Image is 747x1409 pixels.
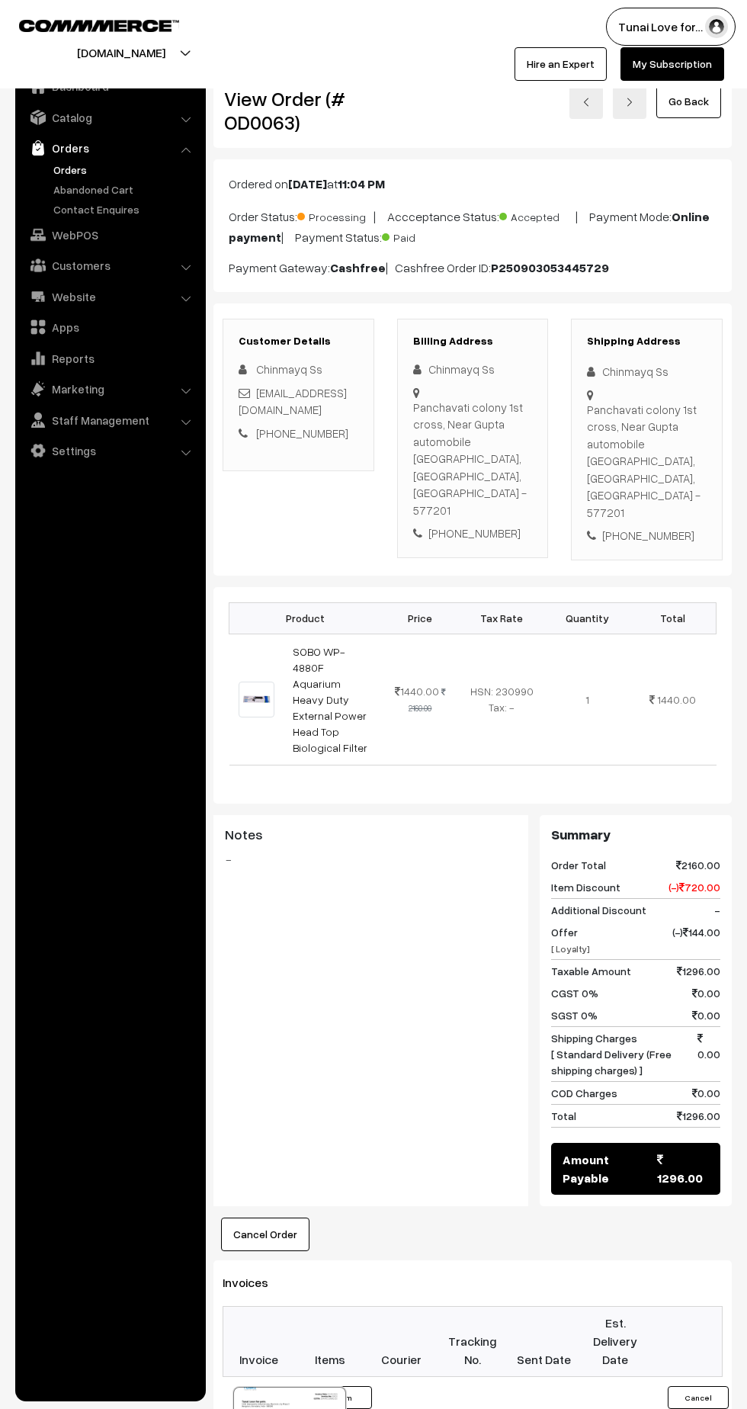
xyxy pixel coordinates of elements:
[705,15,728,38] img: user
[697,1030,720,1078] span: 0.00
[50,201,200,217] a: Contact Enquires
[19,283,200,310] a: Website
[587,335,707,348] h3: Shipping Address
[225,850,517,868] blockquote: -
[382,602,459,634] th: Price
[229,205,717,246] p: Order Status: | Accceptance Status: | Payment Mode: | Payment Status:
[587,527,707,544] div: [PHONE_NUMBER]
[413,335,533,348] h3: Billing Address
[587,401,707,522] div: Panchavati colony 1st cross, Near Gupta automobile [GEOGRAPHIC_DATA], [GEOGRAPHIC_DATA], [GEOGRAP...
[19,104,200,131] a: Catalog
[382,226,458,246] span: Paid
[692,1085,720,1101] span: 0.00
[224,87,374,134] h2: View Order (# OD0063)
[19,437,200,464] a: Settings
[229,258,717,277] p: Payment Gateway: | Cashfree Order ID:
[19,406,200,434] a: Staff Management
[515,47,607,81] a: Hire an Expert
[551,943,590,955] span: [ Loyalty]
[620,47,724,81] a: My Subscription
[459,602,544,634] th: Tax Rate
[551,857,606,873] span: Order Total
[19,313,200,341] a: Apps
[437,1306,508,1376] th: Tracking No.
[413,399,533,519] div: Panchavati colony 1st cross, Near Gupta automobile [GEOGRAPHIC_DATA], [GEOGRAPHIC_DATA], [GEOGRAP...
[551,1007,598,1023] span: SGST 0%
[229,602,382,634] th: Product
[19,221,200,249] a: WebPOS
[221,1218,309,1251] button: Cancel Order
[587,363,707,380] div: Chinmayq Ss
[657,693,696,706] span: 1440.00
[50,181,200,197] a: Abandoned Cart
[551,1108,576,1124] span: Total
[229,175,717,193] p: Ordered on at
[677,963,720,979] span: 1296.00
[585,693,589,706] span: 1
[714,902,720,918] span: -
[338,176,385,191] b: 11:04 PM
[19,134,200,162] a: Orders
[499,205,575,225] span: Accepted
[19,20,179,31] img: COMMMERCE
[551,924,590,956] span: Offer
[563,1151,658,1187] span: Amount Payable
[288,176,327,191] b: [DATE]
[692,985,720,1001] span: 0.00
[19,345,200,372] a: Reports
[544,602,630,634] th: Quantity
[413,361,533,378] div: Chinmayq Ss
[366,1306,438,1376] th: Courier
[551,1030,697,1078] span: Shipping Charges [ Standard Delivery (Free shipping charges) ]
[294,1306,366,1376] th: Items
[551,963,631,979] span: Taxable Amount
[256,362,322,376] span: Chinmayq Ss
[223,1275,287,1290] span: Invoices
[256,426,348,440] a: [PHONE_NUMBER]
[297,205,373,225] span: Processing
[395,685,439,698] span: 1440.00
[19,15,152,34] a: COMMMERCE
[225,826,517,843] h3: Notes
[606,8,736,46] button: Tunai Love for…
[223,1306,295,1376] th: Invoice
[491,260,609,275] b: P250903053445729
[330,260,386,275] b: Cashfree
[50,162,200,178] a: Orders
[630,602,716,634] th: Total
[508,1306,580,1376] th: Sent Date
[579,1306,651,1376] th: Est. Delivery Date
[551,1085,617,1101] span: COD Charges
[551,879,620,895] span: Item Discount
[239,682,274,717] img: 60211901_646334612475839_2827974297828458496_n.jpg
[625,98,634,107] img: right-arrow.png
[24,34,219,72] button: [DOMAIN_NAME]
[582,98,591,107] img: left-arrow.png
[656,85,721,118] a: Go Back
[672,924,720,956] span: (-) 144.00
[19,252,200,279] a: Customers
[239,386,347,417] a: [EMAIL_ADDRESS][DOMAIN_NAME]
[668,1386,729,1409] button: Cancel
[692,1007,720,1023] span: 0.00
[413,525,533,542] div: [PHONE_NUMBER]
[293,645,367,754] a: SOBO WP-4880F Aquarium Heavy Duty External Power Head Top Biological Filter
[19,375,200,403] a: Marketing
[677,1108,720,1124] span: 1296.00
[551,826,720,843] h3: Summary
[657,1151,709,1187] span: 1296.00
[239,335,358,348] h3: Customer Details
[551,902,646,918] span: Additional Discount
[551,985,598,1001] span: CGST 0%
[668,879,720,895] span: (-) 720.00
[470,685,534,714] span: HSN: 230990 Tax: -
[676,857,720,873] span: 2160.00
